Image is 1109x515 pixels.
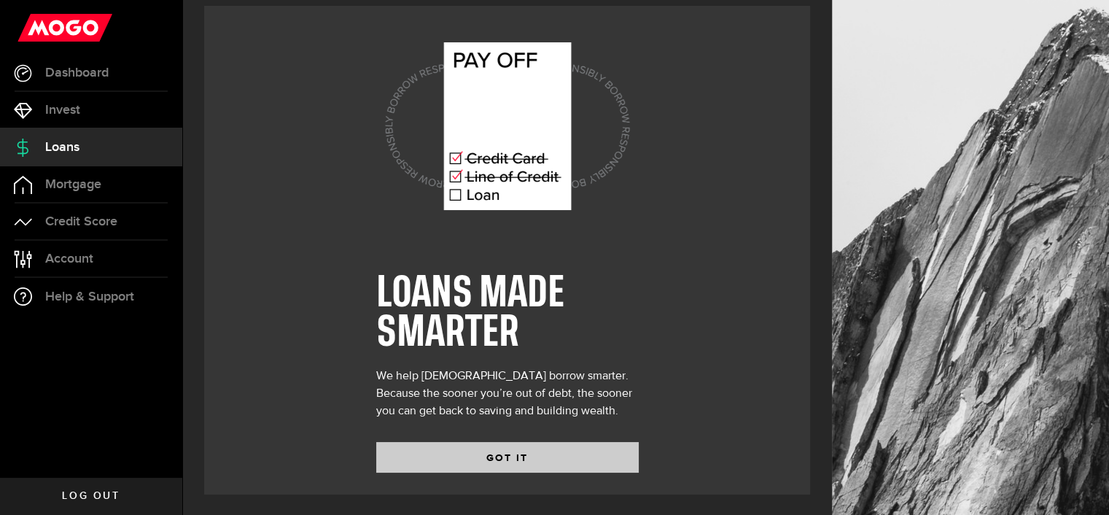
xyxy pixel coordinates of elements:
[45,66,109,80] span: Dashboard
[376,368,639,420] div: We help [DEMOGRAPHIC_DATA] borrow smarter. Because the sooner you’re out of debt, the sooner you ...
[376,442,639,473] button: GOT IT
[376,274,639,353] h1: LOANS MADE SMARTER
[45,178,101,191] span: Mortgage
[45,104,80,117] span: Invest
[45,215,117,228] span: Credit Score
[45,252,93,266] span: Account
[12,6,55,50] button: Open LiveChat chat widget
[45,141,79,154] span: Loans
[62,491,120,501] span: Log out
[45,290,134,303] span: Help & Support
